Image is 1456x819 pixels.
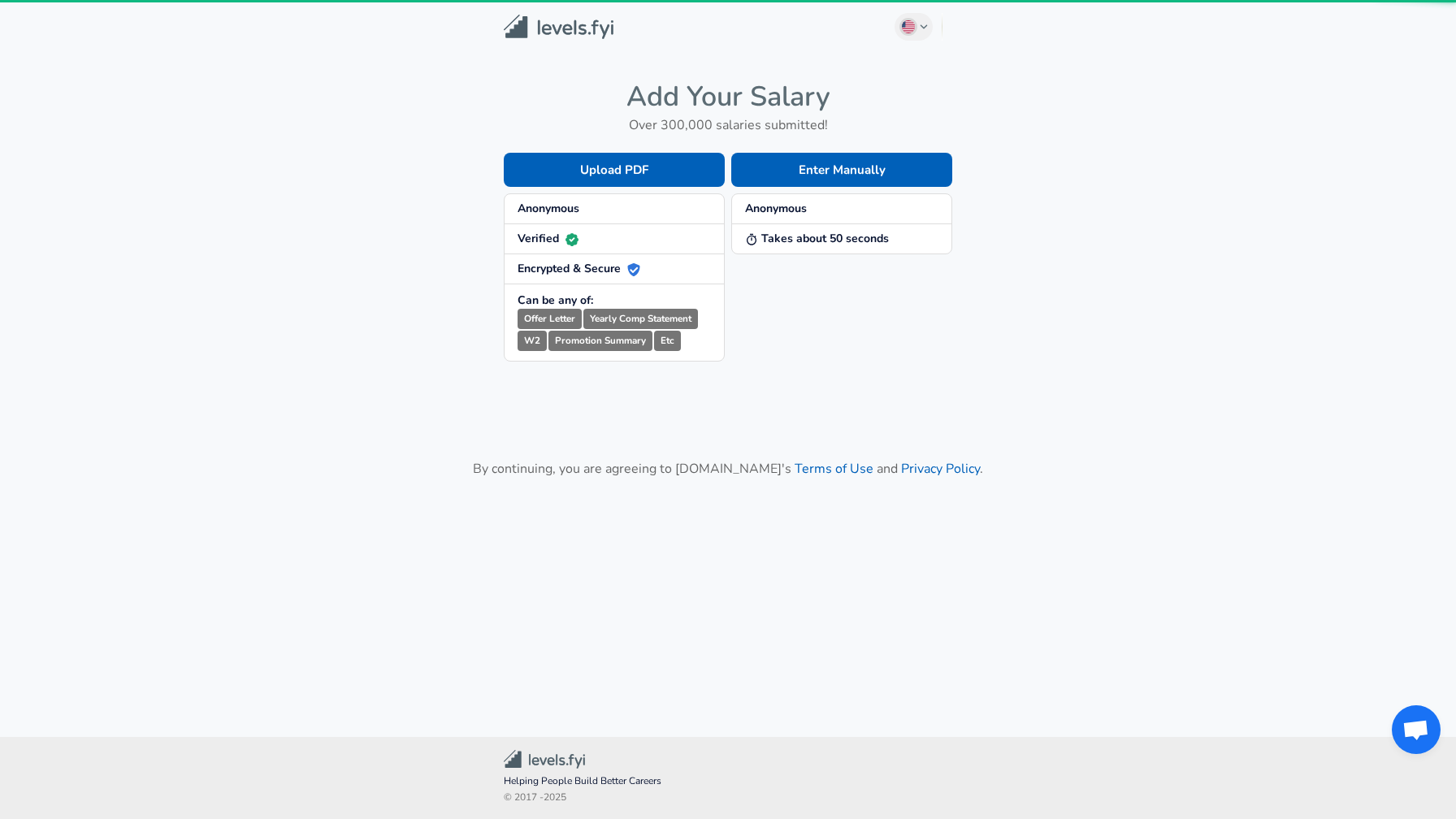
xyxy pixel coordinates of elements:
[1392,705,1441,754] div: Open chat
[548,331,652,351] small: Promotion Summary
[654,331,681,351] small: Etc
[518,261,640,276] strong: Encrypted & Secure
[518,201,579,216] strong: Anonymous
[504,80,952,114] h4: Add Your Salary
[504,790,952,806] span: © 2017 - 2025
[518,292,593,308] strong: Can be any of:
[902,20,915,33] img: English (US)
[504,15,613,40] img: Levels.fyi
[504,153,725,187] button: Upload PDF
[745,231,889,246] strong: Takes about 50 seconds
[583,309,698,329] small: Yearly Comp Statement
[745,201,807,216] strong: Anonymous
[518,331,547,351] small: W2
[504,750,585,769] img: Levels.fyi Community
[895,13,934,41] button: English (US)
[901,460,980,478] a: Privacy Policy
[504,114,952,136] h6: Over 300,000 salaries submitted!
[518,231,578,246] strong: Verified
[795,460,873,478] a: Terms of Use
[731,153,952,187] button: Enter Manually
[504,773,952,790] span: Helping People Build Better Careers
[518,309,582,329] small: Offer Letter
